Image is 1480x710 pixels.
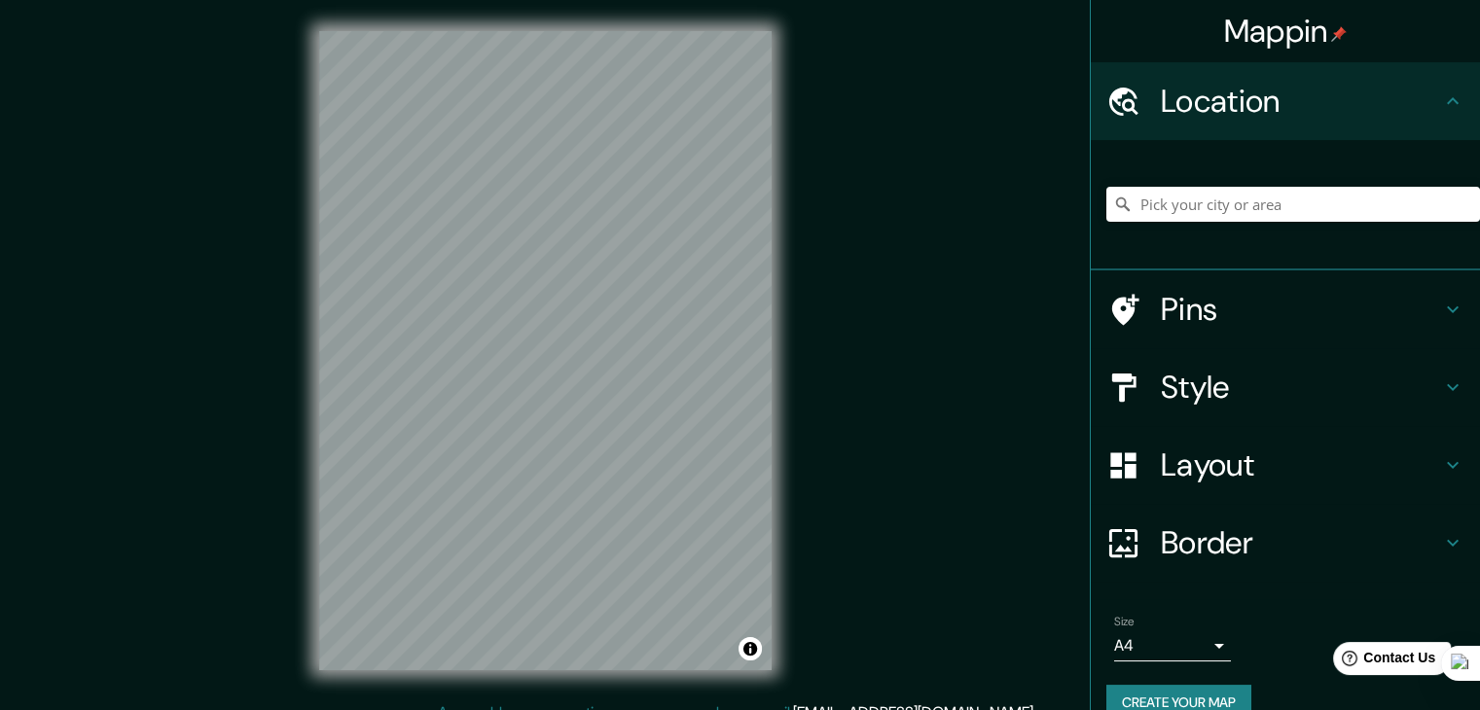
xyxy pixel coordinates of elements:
[1307,634,1459,689] iframe: Help widget launcher
[1161,523,1441,562] h4: Border
[1114,630,1231,661] div: A4
[319,31,772,670] canvas: Map
[1106,187,1480,222] input: Pick your city or area
[1091,348,1480,426] div: Style
[1224,12,1348,51] h4: Mappin
[1331,26,1347,42] img: pin-icon.png
[1161,368,1441,407] h4: Style
[1114,614,1135,630] label: Size
[1091,504,1480,582] div: Border
[1161,445,1441,484] h4: Layout
[1091,426,1480,504] div: Layout
[1091,270,1480,348] div: Pins
[1091,62,1480,140] div: Location
[1161,290,1441,329] h4: Pins
[739,637,762,660] button: Toggle attribution
[1161,82,1441,121] h4: Location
